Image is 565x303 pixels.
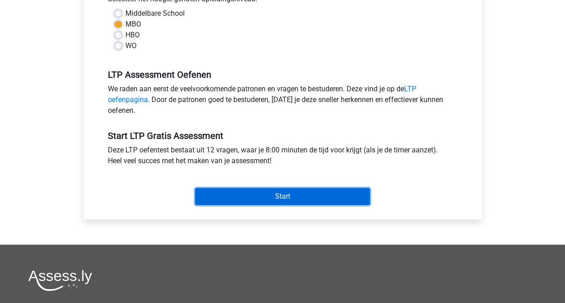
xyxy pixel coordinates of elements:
[101,145,464,170] div: Deze LTP oefentest bestaat uit 12 vragen, waar je 8:00 minuten de tijd voor krijgt (als je de tim...
[28,270,92,291] img: Assessly logo
[195,188,370,205] input: Start
[125,30,140,40] label: HBO
[125,19,141,30] label: MBO
[108,130,458,141] h5: Start LTP Gratis Assessment
[101,84,464,120] div: We raden aan eerst de veelvoorkomende patronen en vragen te bestuderen. Deze vind je op de . Door...
[125,40,137,51] label: WO
[108,69,458,80] h5: LTP Assessment Oefenen
[125,8,185,19] label: Middelbare School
